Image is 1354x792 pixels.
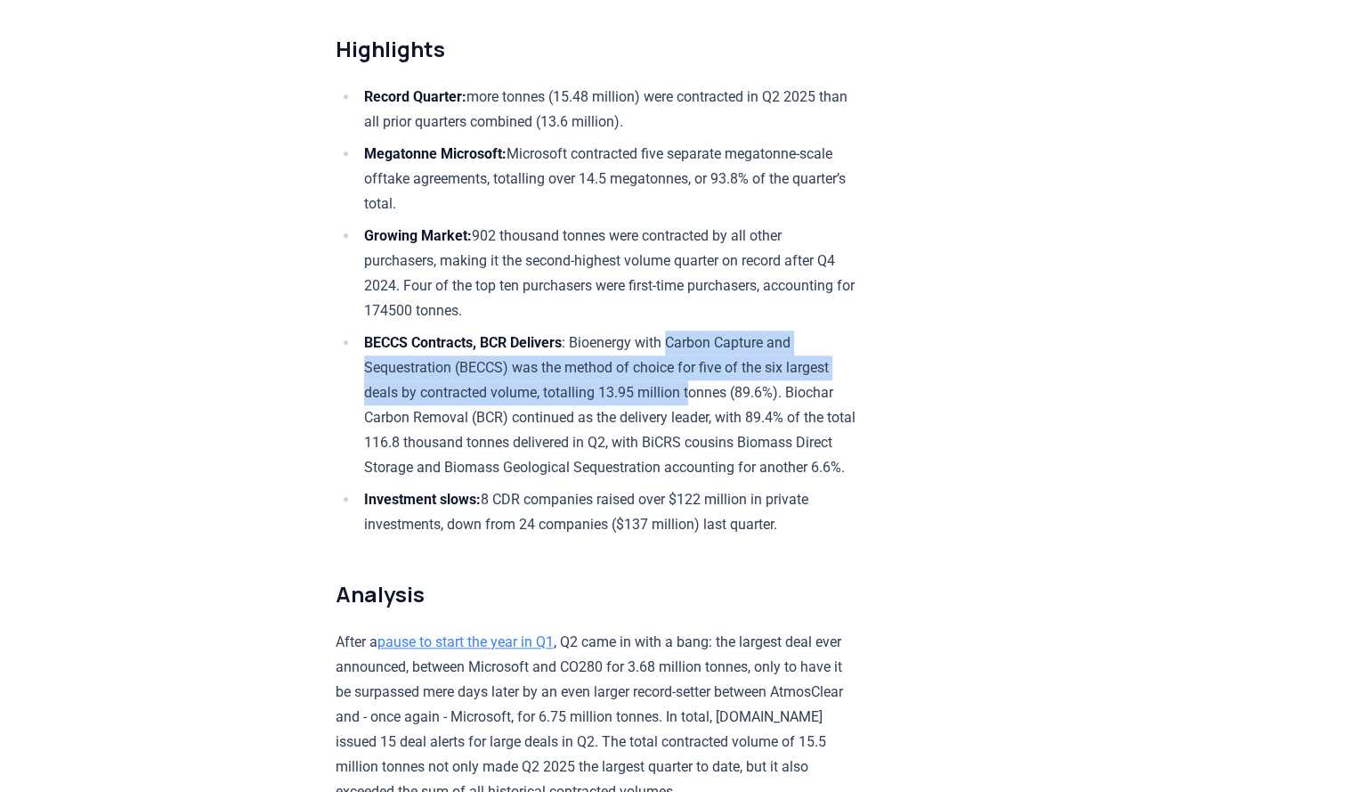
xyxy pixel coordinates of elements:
strong: BECCS Contracts, BCR Delivers [364,334,562,351]
strong: Investment slows: [364,491,481,508]
li: Microsoft contracted five separate megatonne-scale offtake agreements, totalling over 14.5 megato... [359,142,856,216]
a: pause to start the year in Q1 [377,633,554,650]
li: 902 thousand tonnes were contracted by all other purchasers, making it the second-highest volume ... [359,224,856,323]
strong: Growing Market: [364,227,472,244]
li: : Bioenergy with Carbon Capture and Sequestration (BECCS) was the method of choice for five of th... [359,331,856,480]
strong: Megatonne Microsoft: [364,145,507,162]
h2: Highlights [336,35,856,63]
li: 8 CDR companies raised over $122 million in private investments, down from 24 companies ($137 mil... [359,487,856,537]
li: more tonnes (15.48 million) were contracted in Q2 2025 than all prior quarters combined (13.6 mil... [359,85,856,135]
h2: Analysis [336,580,856,608]
strong: Record Quarter: [364,88,466,105]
